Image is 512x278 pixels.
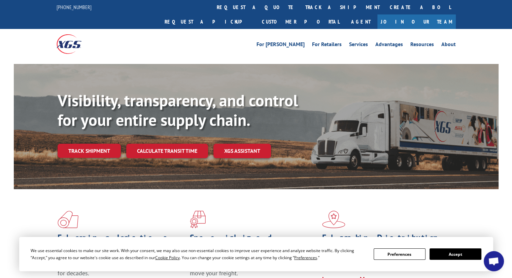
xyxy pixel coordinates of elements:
span: Cookie Policy [155,255,180,260]
a: Request a pickup [160,14,257,29]
a: [PHONE_NUMBER] [57,4,92,10]
span: As an industry carrier of choice, XGS has brought innovation and dedication to flooring logistics... [58,253,184,277]
b: Visibility, transparency, and control for your entire supply chain. [58,90,298,130]
button: Preferences [374,248,425,260]
a: For Retailers [312,42,342,49]
a: Resources [410,42,434,49]
a: Customer Portal [257,14,344,29]
a: About [441,42,456,49]
a: Join Our Team [377,14,456,29]
img: xgs-icon-focused-on-flooring-red [190,211,206,228]
span: Preferences [294,255,317,260]
h1: Flagship Distribution Model [322,234,449,253]
a: XGS ASSISTANT [213,144,271,158]
div: Open chat [484,251,504,271]
div: We use essential cookies to make our site work. With your consent, we may also use non-essential ... [31,247,366,261]
img: xgs-icon-total-supply-chain-intelligence-red [58,211,78,228]
button: Accept [430,248,481,260]
h1: Specialized Freight Experts [190,234,317,253]
a: Services [349,42,368,49]
h1: Flooring Logistics Solutions [58,234,185,253]
a: Advantages [375,42,403,49]
a: Track shipment [58,144,121,158]
div: Cookie Consent Prompt [19,237,493,271]
img: xgs-icon-flagship-distribution-model-red [322,211,345,228]
a: Agent [344,14,377,29]
a: Calculate transit time [126,144,208,158]
a: For [PERSON_NAME] [257,42,305,49]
